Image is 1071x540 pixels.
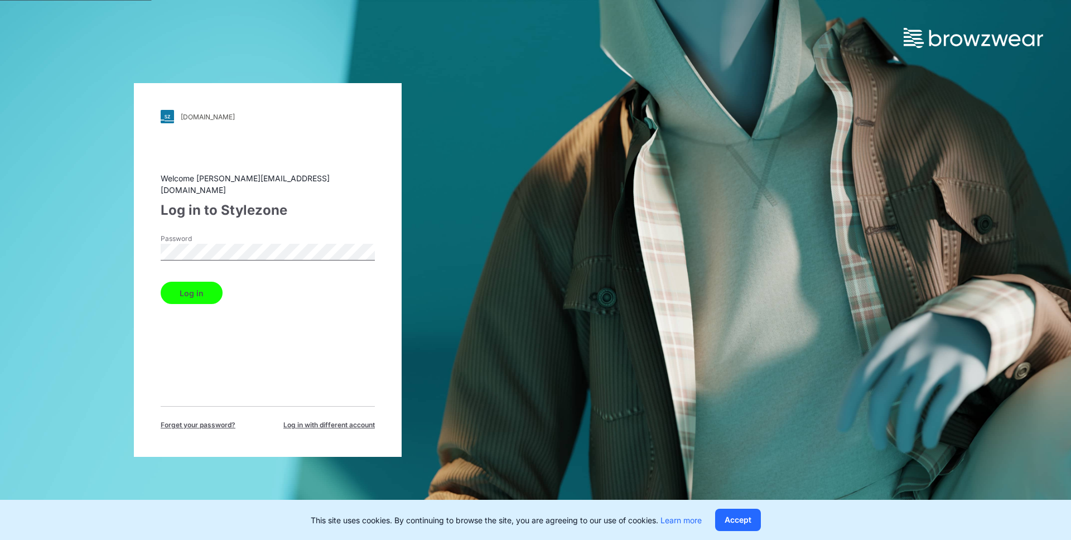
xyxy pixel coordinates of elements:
label: Password [161,234,239,244]
p: This site uses cookies. By continuing to browse the site, you are agreeing to our use of cookies. [311,514,702,526]
button: Log in [161,282,223,304]
a: [DOMAIN_NAME] [161,110,375,123]
span: Forget your password? [161,420,235,430]
div: Log in to Stylezone [161,200,375,220]
a: Learn more [660,515,702,525]
button: Accept [715,509,761,531]
div: Welcome [PERSON_NAME][EMAIL_ADDRESS][DOMAIN_NAME] [161,172,375,196]
span: Log in with different account [283,420,375,430]
img: browzwear-logo.73288ffb.svg [904,28,1043,48]
div: [DOMAIN_NAME] [181,113,235,121]
img: svg+xml;base64,PHN2ZyB3aWR0aD0iMjgiIGhlaWdodD0iMjgiIHZpZXdCb3g9IjAgMCAyOCAyOCIgZmlsbD0ibm9uZSIgeG... [161,110,174,123]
